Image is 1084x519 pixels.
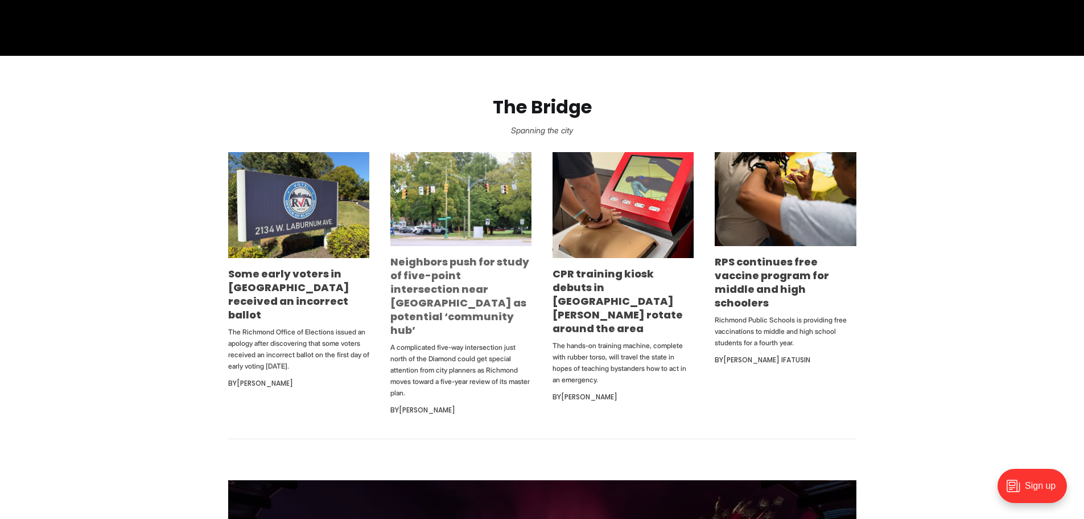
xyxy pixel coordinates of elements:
[399,405,455,415] a: [PERSON_NAME]
[228,152,369,258] img: Some early voters in Richmond received an incorrect ballot
[390,255,529,337] a: Neighbors push for study of five-point intersection near [GEOGRAPHIC_DATA] as potential ‘communit...
[228,377,369,390] div: By
[553,390,694,404] div: By
[237,378,293,388] a: [PERSON_NAME]
[228,267,349,322] a: Some early voters in [GEOGRAPHIC_DATA] received an incorrect ballot
[390,342,531,399] p: A complicated five-way intersection just north of the Diamond could get special attention from ci...
[715,152,856,247] img: RPS continues free vaccine program for middle and high schoolers
[18,97,1066,118] h2: The Bridge
[715,314,856,349] p: Richmond Public Schools is providing free vaccinations to middle and high school students for a f...
[553,340,694,386] p: The hands-on training machine, complete with rubber torso, will travel the state in hopes of teac...
[18,122,1066,138] p: Spanning the city
[723,355,810,365] a: [PERSON_NAME] Ifatusin
[561,392,617,402] a: [PERSON_NAME]
[390,403,531,417] div: By
[553,152,694,258] img: CPR training kiosk debuts in Church Hill, will rotate around the area
[715,255,829,310] a: RPS continues free vaccine program for middle and high schoolers
[715,353,856,367] div: By
[988,463,1084,519] iframe: portal-trigger
[553,267,683,336] a: CPR training kiosk debuts in [GEOGRAPHIC_DATA][PERSON_NAME] rotate around the area
[228,326,369,372] p: The Richmond Office of Elections issued an apology after discovering that some voters received an...
[390,152,531,246] img: Neighbors push for study of five-point intersection near Diamond as potential ‘community hub’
